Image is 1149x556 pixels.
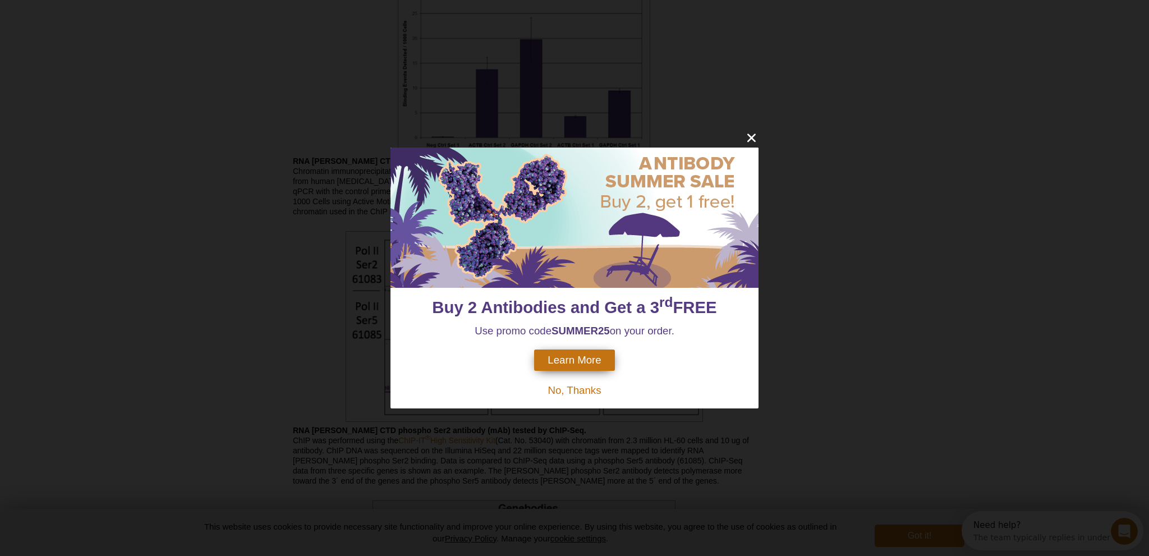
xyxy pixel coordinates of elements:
sup: rd [659,295,673,310]
strong: SUMMER25 [551,325,610,337]
span: Buy 2 Antibodies and Get a 3 FREE [432,298,716,316]
span: Learn More [548,354,601,366]
div: Need help? [12,10,164,19]
button: close [744,131,759,145]
span: Use promo code on your order. [475,325,674,337]
div: Open Intercom Messenger [4,4,197,35]
span: No, Thanks [548,384,601,396]
div: The team typically replies in under 4m [12,19,164,30]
